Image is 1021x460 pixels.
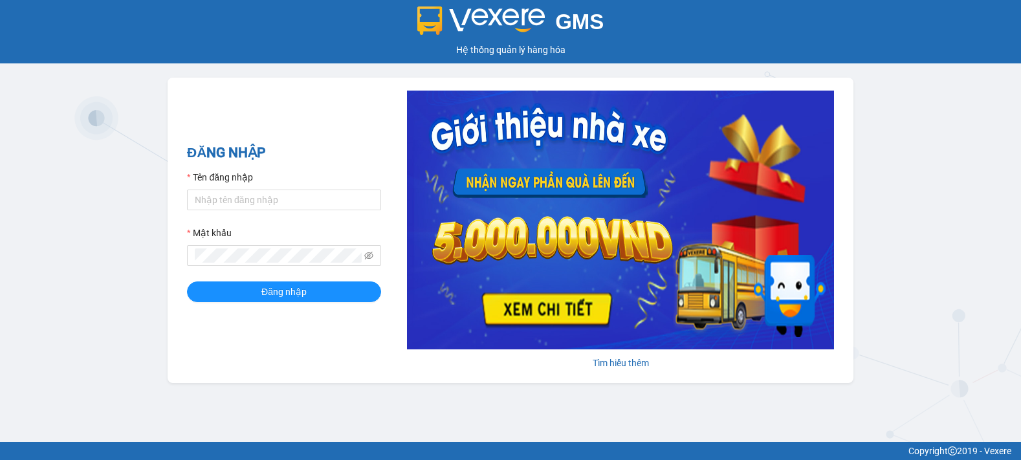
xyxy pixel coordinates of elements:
[10,444,1011,458] div: Copyright 2019 - Vexere
[948,446,957,455] span: copyright
[407,356,834,370] div: Tìm hiểu thêm
[417,19,604,30] a: GMS
[187,142,381,164] h2: ĐĂNG NHẬP
[417,6,545,35] img: logo 2
[364,251,373,260] span: eye-invisible
[3,43,1018,57] div: Hệ thống quản lý hàng hóa
[407,91,834,349] img: banner-0
[187,170,253,184] label: Tên đăng nhập
[555,10,604,34] span: GMS
[187,281,381,302] button: Đăng nhập
[195,248,362,263] input: Mật khẩu
[187,226,232,240] label: Mật khẩu
[261,285,307,299] span: Đăng nhập
[187,190,381,210] input: Tên đăng nhập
